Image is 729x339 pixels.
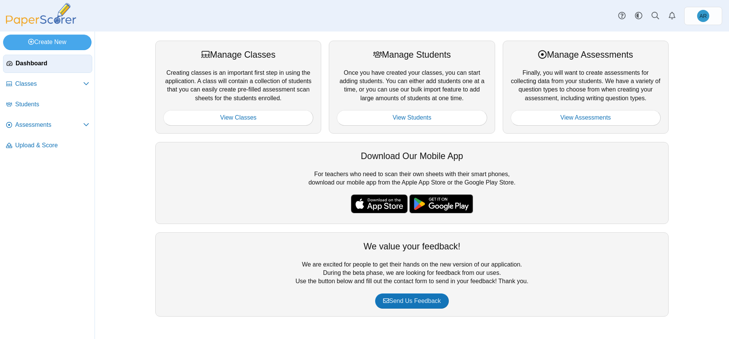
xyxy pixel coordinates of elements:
span: Alejandro Renteria [697,10,709,22]
img: apple-store-badge.svg [351,194,408,213]
img: google-play-badge.png [409,194,473,213]
span: Students [15,100,89,109]
a: View Classes [163,110,313,125]
div: Finally, you will want to create assessments for collecting data from your students. We have a va... [503,41,669,133]
a: Assessments [3,116,92,134]
span: Dashboard [16,59,89,68]
span: Alejandro Renteria [699,13,707,19]
a: Students [3,96,92,114]
a: PaperScorer [3,21,79,27]
div: Manage Students [337,49,487,61]
div: We value your feedback! [163,240,661,252]
a: Upload & Score [3,137,92,155]
div: Manage Classes [163,49,313,61]
a: Send Us Feedback [375,293,449,309]
a: Alerts [664,8,680,24]
div: Download Our Mobile App [163,150,661,162]
span: Classes [15,80,83,88]
div: We are excited for people to get their hands on the new version of our application. During the be... [155,232,669,317]
div: For teachers who need to scan their own sheets with their smart phones, download our mobile app f... [155,142,669,224]
span: Assessments [15,121,83,129]
img: PaperScorer [3,3,79,26]
div: Creating classes is an important first step in using the application. A class will contain a coll... [155,41,321,133]
a: Classes [3,75,92,93]
div: Manage Assessments [511,49,661,61]
div: Once you have created your classes, you can start adding students. You can either add students on... [329,41,495,133]
span: Send Us Feedback [383,298,441,304]
a: Alejandro Renteria [684,7,722,25]
a: View Students [337,110,487,125]
a: Dashboard [3,55,92,73]
a: View Assessments [511,110,661,125]
span: Upload & Score [15,141,89,150]
a: Create New [3,35,92,50]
